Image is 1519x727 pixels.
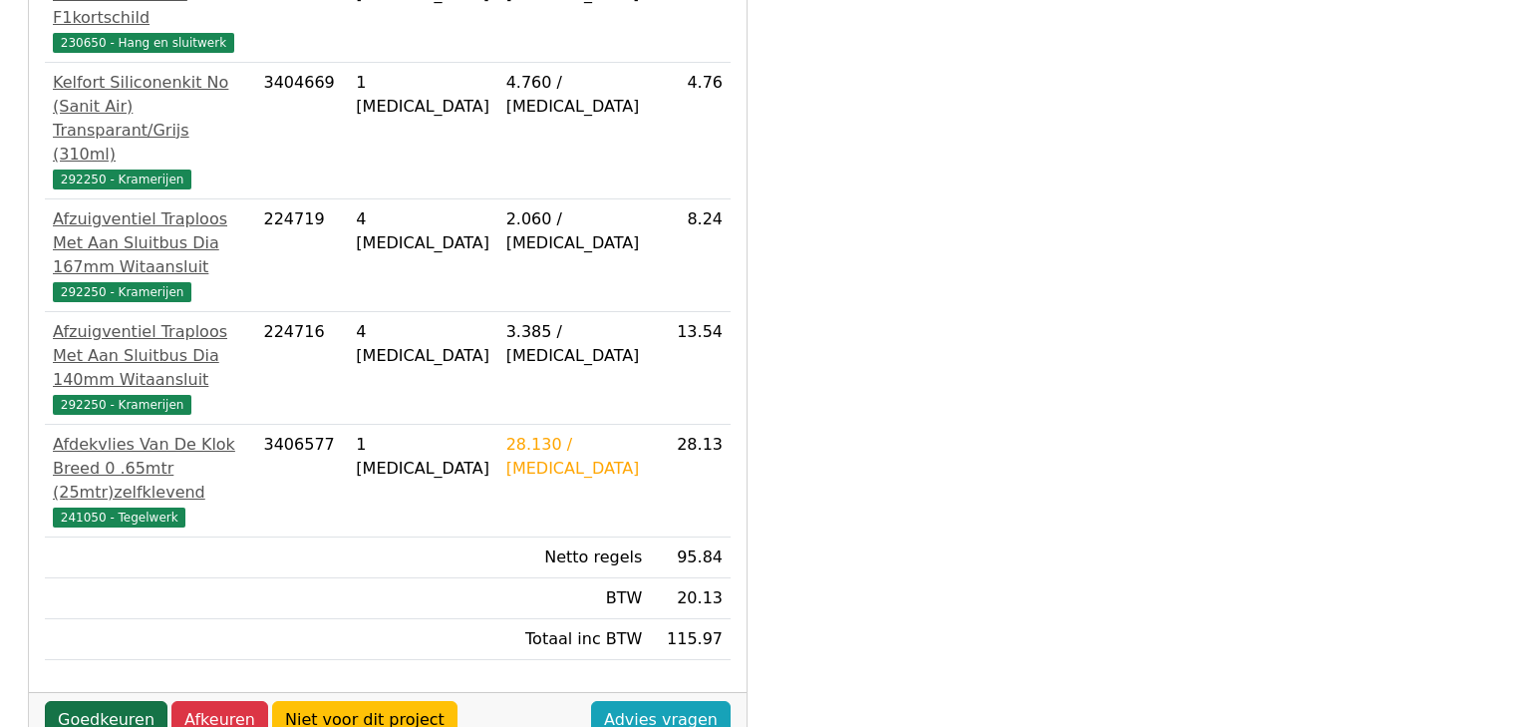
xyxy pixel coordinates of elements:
td: BTW [498,578,651,619]
td: Netto regels [498,538,651,578]
div: 28.130 / [MEDICAL_DATA] [506,433,643,481]
td: 224716 [255,312,348,425]
td: 13.54 [650,312,731,425]
div: 3.385 / [MEDICAL_DATA] [506,320,643,368]
a: Afdekvlies Van De Klok Breed 0 .65mtr (25mtr)zelfklevend241050 - Tegelwerk [53,433,247,529]
td: 224719 [255,199,348,312]
span: 292250 - Kramerijen [53,170,191,189]
td: Totaal inc BTW [498,619,651,660]
td: 4.76 [650,63,731,199]
div: Afdekvlies Van De Klok Breed 0 .65mtr (25mtr)zelfklevend [53,433,247,505]
td: 28.13 [650,425,731,538]
span: 292250 - Kramerijen [53,395,191,415]
td: 115.97 [650,619,731,660]
td: 8.24 [650,199,731,312]
div: 1 [MEDICAL_DATA] [356,71,489,119]
td: 3406577 [255,425,348,538]
div: 4 [MEDICAL_DATA] [356,207,489,255]
td: 3404669 [255,63,348,199]
div: Afzuigventiel Traploos Met Aan Sluitbus Dia 167mm Witaansluit [53,207,247,279]
td: 95.84 [650,538,731,578]
div: 1 [MEDICAL_DATA] [356,433,489,481]
a: Kelfort Siliconenkit No (Sanit Air) Transparant/Grijs (310ml)292250 - Kramerijen [53,71,247,190]
div: 2.060 / [MEDICAL_DATA] [506,207,643,255]
span: 230650 - Hang en sluitwerk [53,33,234,53]
div: 4 [MEDICAL_DATA] [356,320,489,368]
span: 241050 - Tegelwerk [53,508,185,528]
a: Afzuigventiel Traploos Met Aan Sluitbus Dia 167mm Witaansluit292250 - Kramerijen [53,207,247,303]
a: Afzuigventiel Traploos Met Aan Sluitbus Dia 140mm Witaansluit292250 - Kramerijen [53,320,247,416]
div: Afzuigventiel Traploos Met Aan Sluitbus Dia 140mm Witaansluit [53,320,247,392]
div: Kelfort Siliconenkit No (Sanit Air) Transparant/Grijs (310ml) [53,71,247,167]
td: 20.13 [650,578,731,619]
div: 4.760 / [MEDICAL_DATA] [506,71,643,119]
span: 292250 - Kramerijen [53,282,191,302]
